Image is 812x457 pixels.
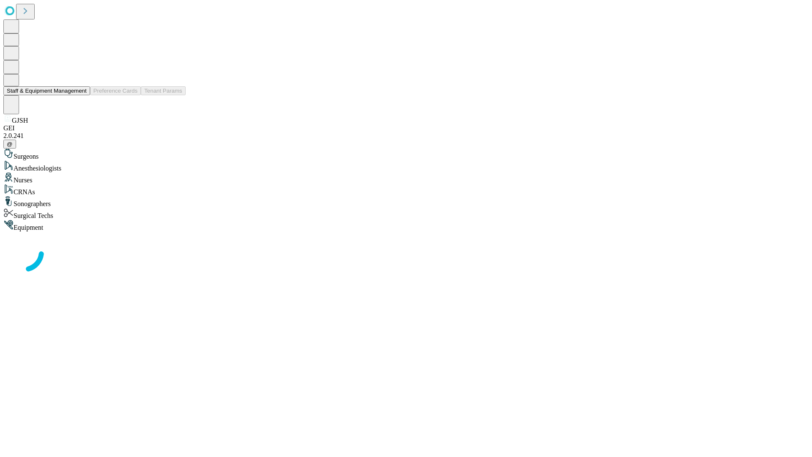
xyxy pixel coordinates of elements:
[3,172,809,184] div: Nurses
[141,86,186,95] button: Tenant Params
[3,220,809,231] div: Equipment
[3,149,809,160] div: Surgeons
[90,86,141,95] button: Preference Cards
[3,124,809,132] div: GEI
[3,208,809,220] div: Surgical Techs
[3,140,16,149] button: @
[3,132,809,140] div: 2.0.241
[3,160,809,172] div: Anesthesiologists
[12,117,28,124] span: GJSH
[3,196,809,208] div: Sonographers
[3,86,90,95] button: Staff & Equipment Management
[7,141,13,147] span: @
[3,184,809,196] div: CRNAs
